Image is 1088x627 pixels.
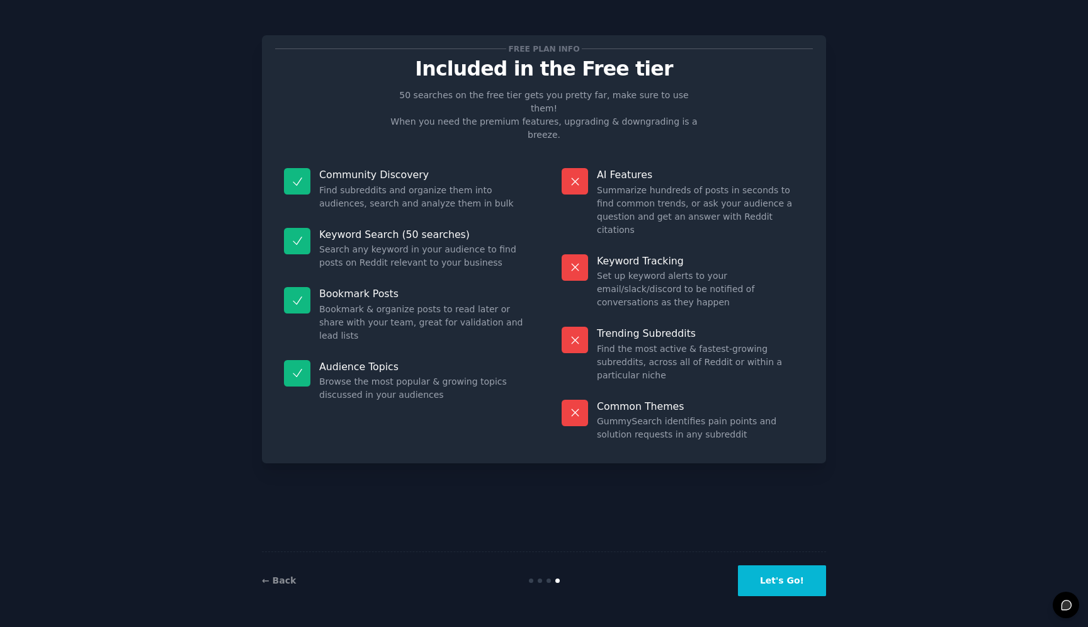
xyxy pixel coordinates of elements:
dd: GummySearch identifies pain points and solution requests in any subreddit [597,415,804,441]
p: Community Discovery [319,168,526,181]
p: 50 searches on the free tier gets you pretty far, make sure to use them! When you need the premiu... [385,89,703,142]
p: Audience Topics [319,360,526,373]
dd: Find the most active & fastest-growing subreddits, across all of Reddit or within a particular niche [597,342,804,382]
dd: Set up keyword alerts to your email/slack/discord to be notified of conversations as they happen [597,269,804,309]
p: Common Themes [597,400,804,413]
p: Included in the Free tier [275,58,813,80]
dd: Bookmark & organize posts to read later or share with your team, great for validation and lead lists [319,303,526,342]
p: Bookmark Posts [319,287,526,300]
p: Trending Subreddits [597,327,804,340]
dd: Summarize hundreds of posts in seconds to find common trends, or ask your audience a question and... [597,184,804,237]
p: Keyword Search (50 searches) [319,228,526,241]
p: AI Features [597,168,804,181]
dd: Search any keyword in your audience to find posts on Reddit relevant to your business [319,243,526,269]
p: Keyword Tracking [597,254,804,268]
dd: Find subreddits and organize them into audiences, search and analyze them in bulk [319,184,526,210]
span: Free plan info [506,42,582,55]
dd: Browse the most popular & growing topics discussed in your audiences [319,375,526,402]
a: ← Back [262,575,296,585]
button: Let's Go! [738,565,826,596]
